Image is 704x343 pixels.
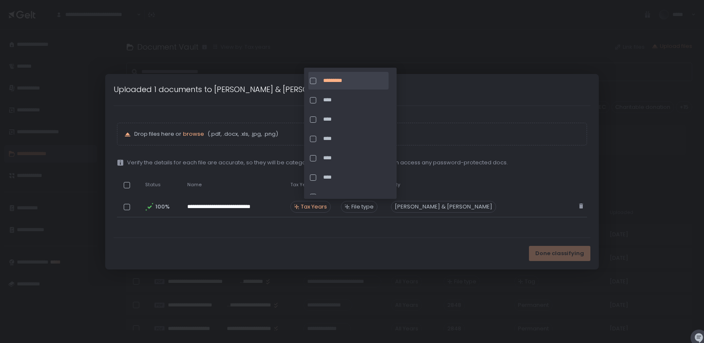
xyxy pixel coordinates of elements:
h1: Uploaded 1 documents to [PERSON_NAME] & [PERSON_NAME] [114,84,342,95]
span: Entity [388,182,400,188]
div: [PERSON_NAME] & [PERSON_NAME] [391,201,496,213]
span: Verify the details for each file are accurate, so they will be categorized correctly and your tea... [127,159,508,166]
span: Status [145,182,161,188]
button: browse [183,130,204,138]
span: Tax Years [301,203,327,211]
span: File type [351,203,374,211]
p: Drop files here or [134,130,580,138]
span: (.pdf, .docx, .xls, .jpg, .png) [206,130,278,138]
span: Name [187,182,202,188]
span: Tax Years [290,182,313,188]
span: 100% [155,203,169,211]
